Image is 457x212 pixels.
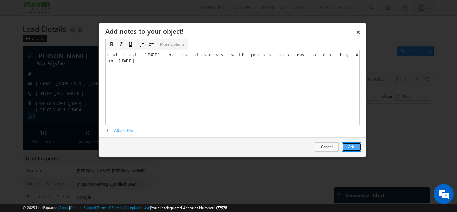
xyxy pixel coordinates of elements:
a: Underline [126,41,134,48]
a: × [353,25,364,37]
a: Terms of Service [97,205,123,210]
div: Chat with us now [35,35,112,44]
label: Description [105,42,360,48]
a: About [59,205,69,210]
a: Contact Support [70,205,96,210]
div: Rich Text Editor, Description-inline-editor-div [105,50,360,125]
h3: Add notes to your object! [105,25,364,37]
span: More Options [160,41,184,47]
a: Acceptable Use [124,205,150,210]
a: Insert/Remove Bulleted List [147,41,155,48]
img: d_60004797649_company_0_60004797649 [11,35,28,44]
span: © 2025 LeadSquared | | | | | [23,205,227,211]
div: Minimize live chat window [110,3,126,19]
span: Your Leadsquared Account Number is [151,205,227,210]
a: Italic [117,41,125,48]
a: Bold [108,41,116,48]
button: Add [342,142,361,152]
button: Cancel [315,142,339,152]
a: More Options [159,41,186,48]
a: Insert/Remove Numbered List [138,41,146,48]
textarea: Type your message and hit 'Enter' [9,62,122,159]
span: 77978 [217,205,227,210]
em: Start Chat [91,164,121,173]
